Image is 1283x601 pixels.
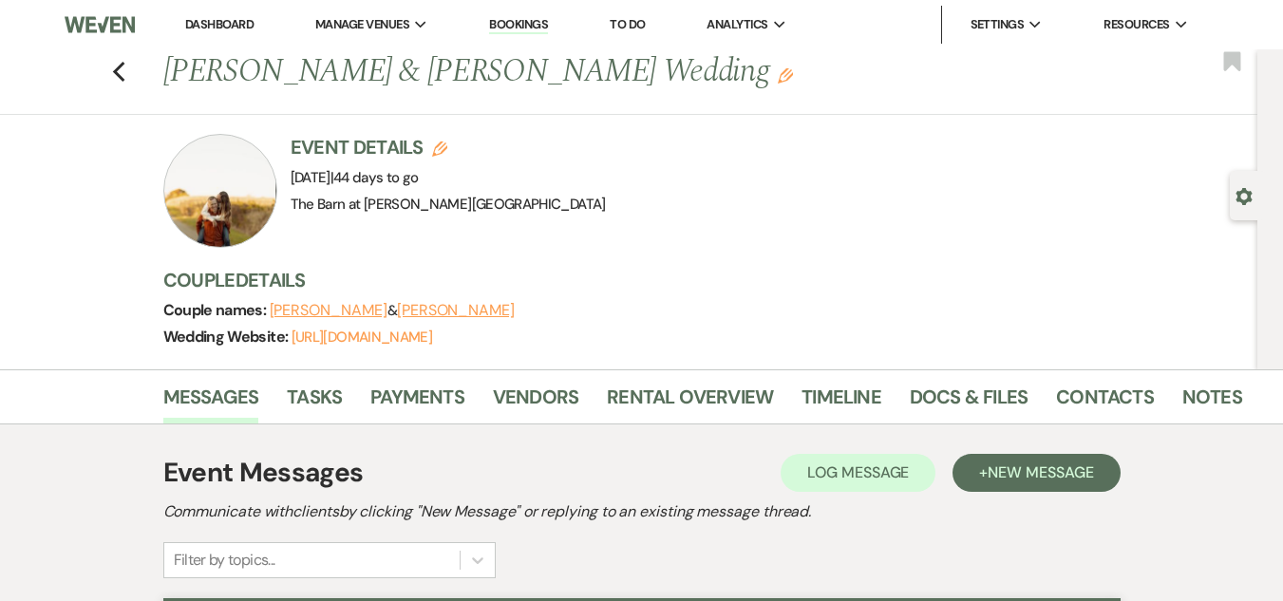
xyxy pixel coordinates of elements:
a: Timeline [802,382,881,423]
span: Wedding Website: [163,327,292,347]
h3: Event Details [291,134,606,160]
a: Messages [163,382,259,423]
a: Payments [370,382,464,423]
button: Edit [778,66,793,84]
a: Notes [1182,382,1242,423]
span: | [330,168,419,187]
div: Filter by topics... [174,549,275,572]
a: Rental Overview [607,382,773,423]
h2: Communicate with clients by clicking "New Message" or replying to an existing message thread. [163,500,1121,523]
a: Bookings [489,16,548,34]
span: Resources [1104,15,1169,34]
h3: Couple Details [163,267,1227,293]
span: Manage Venues [315,15,409,34]
a: Contacts [1056,382,1154,423]
span: Settings [971,15,1025,34]
span: Analytics [707,15,767,34]
span: New Message [988,462,1093,482]
h1: Event Messages [163,453,364,493]
button: [PERSON_NAME] [270,303,387,318]
span: [DATE] [291,168,419,187]
span: The Barn at [PERSON_NAME][GEOGRAPHIC_DATA] [291,195,606,214]
a: Dashboard [185,16,254,32]
span: Couple names: [163,300,270,320]
button: Log Message [781,454,935,492]
button: Open lead details [1236,186,1253,204]
img: Weven Logo [65,5,136,45]
button: [PERSON_NAME] [397,303,515,318]
h1: [PERSON_NAME] & [PERSON_NAME] Wedding [163,49,1014,95]
a: Tasks [287,382,342,423]
a: [URL][DOMAIN_NAME] [292,328,432,347]
a: To Do [610,16,645,32]
a: Vendors [493,382,578,423]
a: Docs & Files [910,382,1028,423]
span: Log Message [807,462,909,482]
button: +New Message [953,454,1120,492]
span: 44 days to go [333,168,419,187]
span: & [270,301,515,320]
